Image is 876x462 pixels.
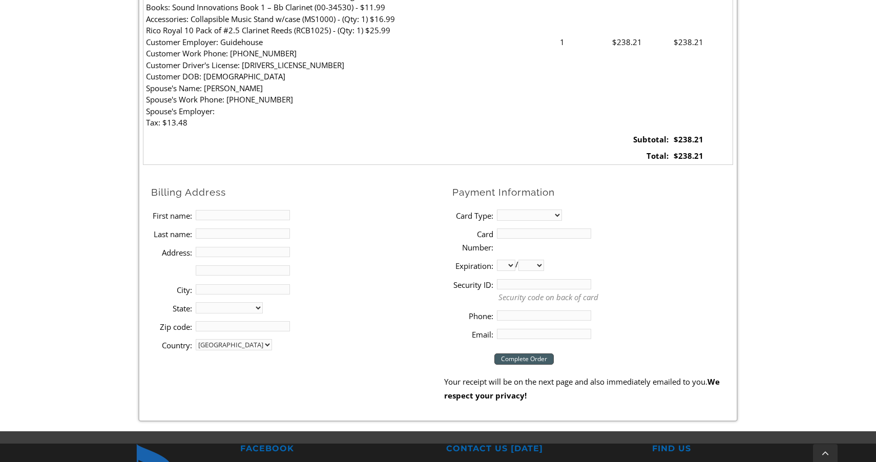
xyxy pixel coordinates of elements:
label: City: [151,283,192,297]
label: Expiration: [452,259,493,272]
p: Security code on back of card [498,291,733,303]
label: Address: [151,246,192,259]
input: Complete Order [494,353,554,365]
label: Phone: [452,309,493,323]
li: / [452,256,733,275]
h2: Billing Address [151,186,444,199]
label: Country: [151,339,192,352]
h2: FACEBOOK [240,444,430,454]
h2: Payment Information [452,186,733,199]
select: State billing address [196,302,263,313]
h2: CONTACT US [DATE] [446,444,636,454]
select: country [196,339,272,350]
td: Total: [610,148,671,164]
td: $238.21 [671,131,733,148]
p: Your receipt will be on the next page and also immediately emailed to you. [444,375,733,402]
label: Card Number: [452,227,493,255]
td: Subtotal: [610,131,671,148]
strong: We respect your privacy! [444,376,720,400]
h2: FIND US [652,444,842,454]
label: Last name: [151,227,192,241]
label: Zip code: [151,320,192,333]
label: Security ID: [452,278,493,291]
label: State: [151,302,192,315]
label: Email: [452,328,493,341]
td: $238.21 [671,148,733,164]
label: Card Type: [452,209,493,222]
label: First name: [151,209,192,222]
